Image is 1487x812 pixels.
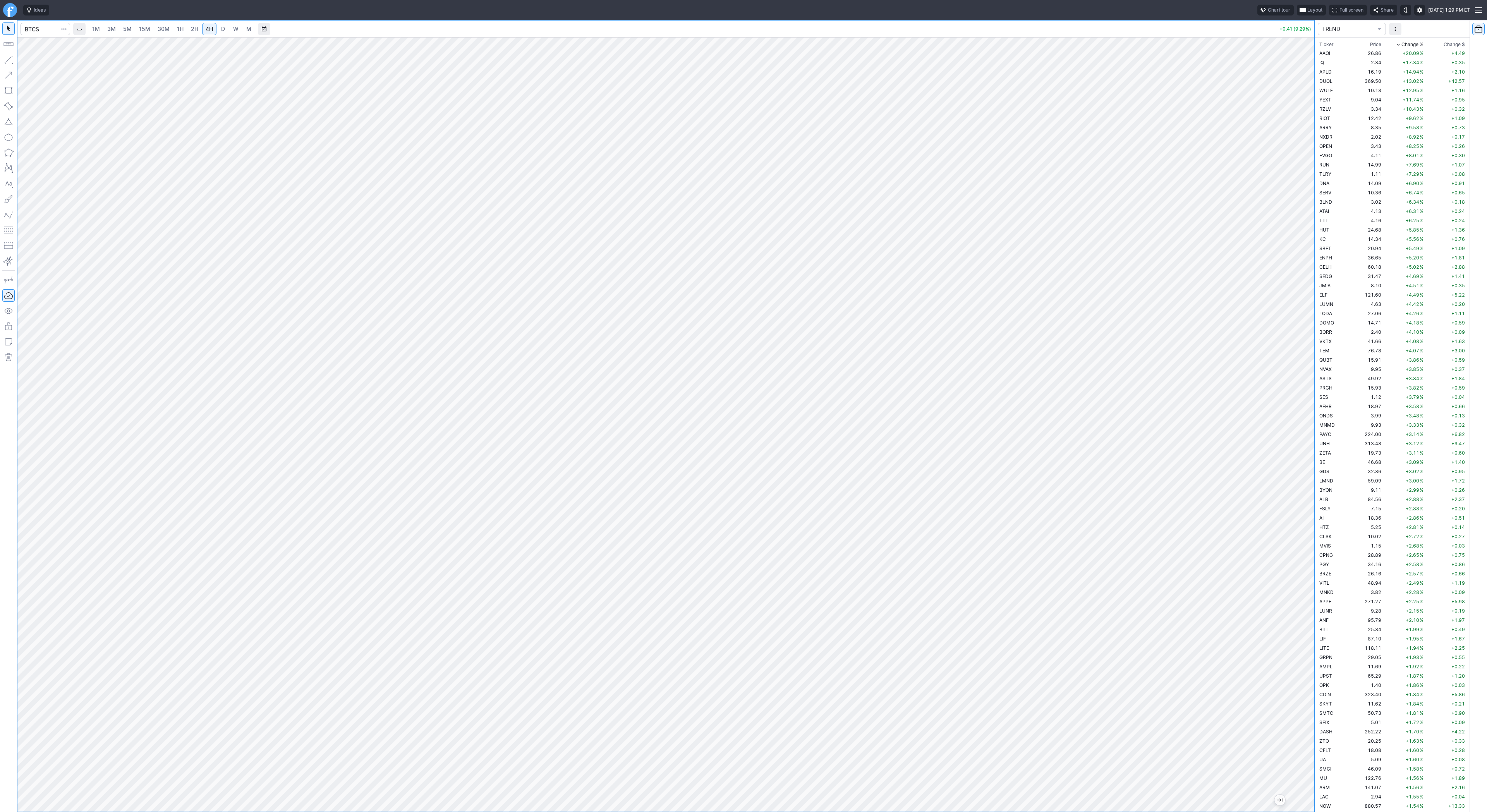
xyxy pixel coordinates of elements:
[1349,271,1383,281] td: 31.47
[2,38,15,50] button: Measure
[2,146,15,159] button: Polygon
[1420,413,1423,419] span: %
[1319,180,1329,186] span: DNA
[1451,218,1465,223] span: +0.24
[2,84,15,97] button: Rectangle
[1319,162,1329,168] span: RUN
[1319,264,1332,270] span: CELH
[1451,69,1465,75] span: +2.10
[1451,153,1465,158] span: +0.30
[1349,402,1383,411] td: 18.97
[1349,439,1383,448] td: 313.48
[154,23,173,35] a: 30M
[1406,403,1419,409] span: +3.58
[1406,422,1419,428] span: +3.33
[1349,383,1383,392] td: 15.93
[1451,88,1465,93] span: +1.16
[191,26,198,32] span: 2H
[1319,199,1332,205] span: BLND
[2,239,15,252] button: Position
[1420,348,1423,354] span: %
[1420,338,1423,344] span: %
[58,23,69,35] button: Search
[1406,441,1419,446] span: +3.12
[1451,394,1465,400] span: +0.04
[1349,169,1383,179] td: 1.11
[1349,151,1383,160] td: 4.11
[1472,23,1485,35] button: Portfolio watchlist
[1403,88,1419,93] span: +12.95
[1420,292,1423,298] span: %
[1420,301,1423,307] span: %
[1319,403,1332,409] span: AEHR
[1420,153,1423,158] span: %
[1451,273,1465,279] span: +1.41
[1319,208,1329,214] span: ATAI
[123,26,132,32] span: 5M
[1420,245,1423,251] span: %
[1428,6,1470,14] span: [DATE] 1:29 PM ET
[1319,255,1332,261] span: ENPH
[1403,50,1419,56] span: +20.09
[1451,403,1465,409] span: +0.66
[1451,190,1465,196] span: +0.65
[1349,364,1383,374] td: 9.95
[1451,320,1465,326] span: +0.59
[1451,338,1465,344] span: +1.63
[1319,450,1331,456] span: ZETA
[1319,78,1332,84] span: DUOL
[1420,394,1423,400] span: %
[1406,301,1419,307] span: +4.42
[1319,273,1332,279] span: SEDG
[2,224,15,236] button: Fibonacci retracements
[1319,143,1332,149] span: OPEN
[1406,320,1419,326] span: +4.18
[1400,5,1411,15] button: Toggle dark mode
[1406,190,1419,196] span: +6.74
[1420,115,1423,121] span: %
[2,177,15,190] button: Text
[1319,441,1330,446] span: UNH
[1451,125,1465,130] span: +0.73
[1420,431,1423,437] span: %
[1319,227,1329,233] span: HUT
[1420,459,1423,465] span: %
[34,6,46,14] span: Ideas
[258,23,270,35] button: Range
[1451,171,1465,177] span: +0.08
[1318,23,1386,35] button: portfolio-watchlist-select
[1420,125,1423,130] span: %
[1349,67,1383,76] td: 16.19
[1370,41,1381,48] div: Price
[1349,58,1383,67] td: 2.34
[1349,234,1383,244] td: 14.34
[1279,27,1311,31] p: +0.41 (9.29%)
[1420,403,1423,409] span: %
[1349,355,1383,364] td: 15.91
[2,162,15,174] button: XABCD
[1329,5,1367,15] button: Full screen
[1406,292,1419,298] span: +4.49
[23,5,49,15] button: Ideas
[1451,450,1465,456] span: +0.60
[1406,115,1419,121] span: +9.62
[1319,357,1332,363] span: QUBT
[1349,197,1383,206] td: 3.02
[1389,23,1401,35] button: More
[1319,125,1332,130] span: ARRY
[1420,88,1423,93] span: %
[1451,143,1465,149] span: +0.26
[1349,374,1383,383] td: 49.92
[2,320,15,333] button: Lock drawings
[1414,5,1425,15] button: Settings
[1420,143,1423,149] span: %
[1319,292,1327,298] span: ELF
[1349,281,1383,290] td: 8.10
[1420,208,1423,214] span: %
[1319,348,1329,354] span: TEM
[1406,273,1419,279] span: +4.69
[1451,236,1465,242] span: +0.76
[1319,171,1331,177] span: TLRY
[1406,264,1419,270] span: +5.02
[107,26,116,32] span: 3M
